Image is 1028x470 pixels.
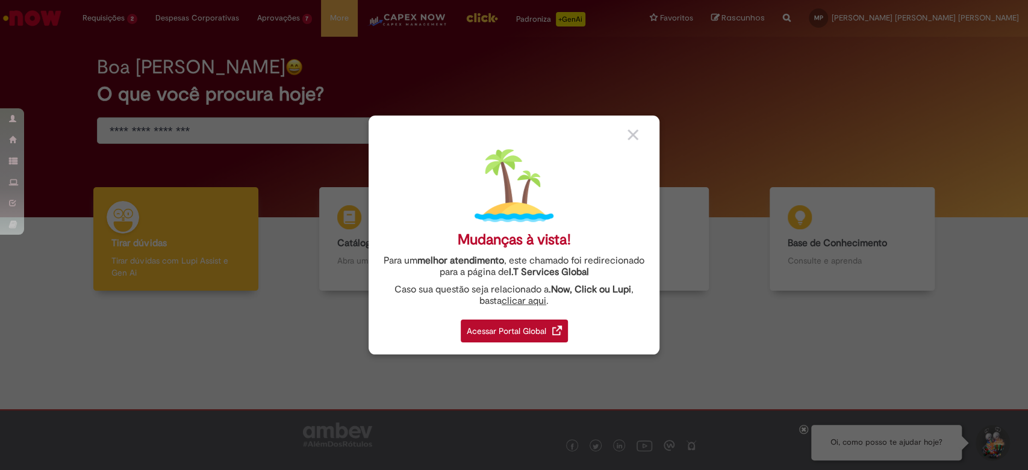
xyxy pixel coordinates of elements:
div: Mudanças à vista! [458,231,571,249]
a: clicar aqui [502,288,546,307]
img: close_button_grey.png [628,129,638,140]
strong: melhor atendimento [417,255,504,267]
img: island.png [475,146,553,225]
div: Para um , este chamado foi redirecionado para a página de [378,255,650,278]
strong: .Now, Click ou Lupi [549,283,631,295]
div: Caso sua questão seja relacionado a , basta . [378,284,650,307]
div: Acessar Portal Global [461,320,568,342]
a: Acessar Portal Global [461,313,568,342]
a: I.T Services Global [509,259,589,278]
img: redirect_link.png [552,326,562,335]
